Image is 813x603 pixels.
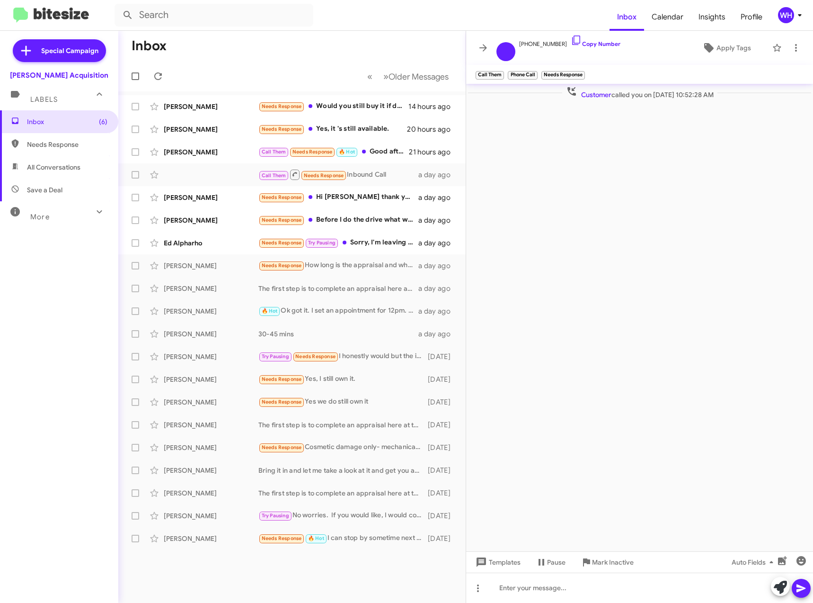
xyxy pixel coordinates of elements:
[258,488,426,498] div: The first step is to complete an appraisal here at the dealership. Once we complete an inspection...
[258,169,418,180] div: Inbound Call
[262,194,302,200] span: Needs Response
[262,353,289,360] span: Try Pausing
[724,554,785,571] button: Auto Fields
[418,284,458,293] div: a day ago
[258,192,418,203] div: Hi [PERSON_NAME] thank you for messaging me. I don't think you could pay what I'm hoping to get a...
[691,3,733,31] a: Insights
[716,39,751,56] span: Apply Tags
[13,39,106,62] a: Special Campaign
[418,261,458,270] div: a day ago
[258,374,426,385] div: Yes, I still own it.
[389,72,449,82] span: Older Messages
[644,3,691,31] a: Calendar
[30,213,50,221] span: More
[164,147,258,157] div: [PERSON_NAME]
[262,399,302,405] span: Needs Response
[409,147,458,157] div: 21 hours ago
[426,488,458,498] div: [DATE]
[262,376,302,382] span: Needs Response
[262,126,302,132] span: Needs Response
[426,420,458,430] div: [DATE]
[258,124,407,135] div: Yes, it 's still available.
[164,329,258,339] div: [PERSON_NAME]
[27,140,107,149] span: Needs Response
[164,397,258,407] div: [PERSON_NAME]
[426,511,458,521] div: [DATE]
[519,35,620,49] span: [PHONE_NUMBER]
[99,117,107,126] span: (6)
[258,420,426,430] div: The first step is to complete an appraisal here at the dealership. Once we complete an inspection...
[258,306,418,316] div: Ok got it. I set an appointment for 12pm. Does that work?
[258,146,409,157] div: Good afternoon [PERSON_NAME], Can i meet your contact person here in [GEOGRAPHIC_DATA]?
[308,240,336,246] span: Try Pausing
[258,260,418,271] div: How long is the appraisal and what is the ball park range offered for a vehicle like mine? Unfort...
[258,237,418,248] div: Sorry, I'm leaving for a trip for the next two weeks, maybe when I get back
[27,185,62,195] span: Save a Deal
[610,3,644,31] a: Inbox
[164,261,258,270] div: [PERSON_NAME]
[476,71,504,80] small: Call Them
[408,102,458,111] div: 14 hours ago
[367,71,372,82] span: «
[164,443,258,452] div: [PERSON_NAME]
[378,67,454,86] button: Next
[304,172,344,179] span: Needs Response
[41,46,98,55] span: Special Campaign
[308,535,324,541] span: 🔥 Hot
[164,238,258,248] div: Ed Alpharho
[262,172,286,179] span: Call Them
[258,101,408,112] div: Would you still buy it if drives but one of the camshafts have no teeth? I'm not asking for full ...
[418,170,458,180] div: a day ago
[164,306,258,316] div: [PERSON_NAME]
[30,95,58,104] span: Labels
[262,217,302,223] span: Needs Response
[262,103,302,109] span: Needs Response
[383,71,389,82] span: »
[262,308,278,314] span: 🔥 Hot
[418,216,458,225] div: a day ago
[407,125,458,134] div: 20 hours ago
[164,352,258,361] div: [PERSON_NAME]
[258,396,426,407] div: Yes we do still own it
[262,149,286,155] span: Call Them
[592,554,634,571] span: Mark Inactive
[164,284,258,293] div: [PERSON_NAME]
[164,125,258,134] div: [PERSON_NAME]
[164,420,258,430] div: [PERSON_NAME]
[27,117,107,126] span: Inbox
[164,534,258,543] div: [PERSON_NAME]
[262,240,302,246] span: Needs Response
[262,444,302,450] span: Needs Response
[685,39,768,56] button: Apply Tags
[262,262,302,269] span: Needs Response
[426,443,458,452] div: [DATE]
[528,554,573,571] button: Pause
[262,535,302,541] span: Needs Response
[258,510,426,521] div: No worries. If you would like, I would come in and let me take a look. I can give you the actual ...
[295,353,336,360] span: Needs Response
[258,351,426,362] div: I honestly would but the issue is is that I do need a car for work I live on the west side by wor...
[10,71,108,80] div: [PERSON_NAME] Acquisition
[573,554,641,571] button: Mark Inactive
[426,466,458,475] div: [DATE]
[562,86,717,99] span: called you on [DATE] 10:52:28 AM
[732,554,777,571] span: Auto Fields
[426,534,458,543] div: [DATE]
[418,238,458,248] div: a day ago
[418,193,458,202] div: a day ago
[132,38,167,54] h1: Inbox
[164,375,258,384] div: [PERSON_NAME]
[362,67,378,86] button: Previous
[27,162,80,172] span: All Conversations
[418,329,458,339] div: a day ago
[571,40,620,47] a: Copy Number
[339,149,355,155] span: 🔥 Hot
[426,375,458,384] div: [DATE]
[426,397,458,407] div: [DATE]
[466,554,528,571] button: Templates
[292,149,333,155] span: Needs Response
[164,488,258,498] div: [PERSON_NAME]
